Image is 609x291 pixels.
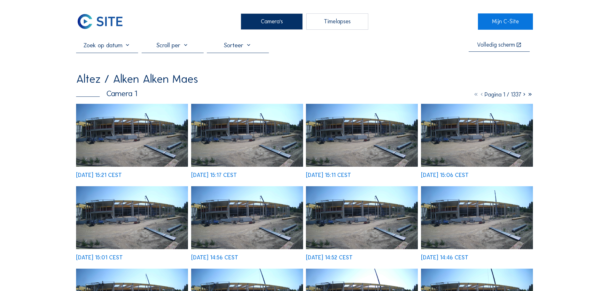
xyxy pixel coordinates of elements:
img: image_52542980 [306,186,418,249]
div: [DATE] 15:11 CEST [306,172,351,178]
a: C-SITE Logo [76,13,131,29]
img: image_52543341 [421,104,533,167]
a: Mijn C-Site [478,13,533,29]
div: [DATE] 14:46 CEST [421,255,468,261]
img: image_52543218 [76,186,188,249]
img: C-SITE Logo [76,13,124,29]
div: [DATE] 15:01 CEST [76,255,123,261]
div: [DATE] 15:21 CEST [76,172,122,178]
img: image_52542831 [421,186,533,249]
div: Camera 1 [76,90,137,98]
div: [DATE] 14:56 CEST [191,255,238,261]
div: [DATE] 14:52 CEST [306,255,353,261]
img: image_52543088 [191,186,303,249]
div: [DATE] 15:17 CEST [191,172,237,178]
div: [DATE] 15:06 CEST [421,172,469,178]
div: Altez / Alken Alken Maes [76,73,198,85]
img: image_52543488 [306,104,418,167]
div: Camera's [241,13,303,29]
img: image_52543746 [76,104,188,167]
div: Timelapses [306,13,368,29]
span: Pagina 1 / 1337 [485,91,521,98]
div: Volledig scherm [477,42,515,48]
img: image_52543643 [191,104,303,167]
input: Zoek op datum 󰅀 [76,41,138,49]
